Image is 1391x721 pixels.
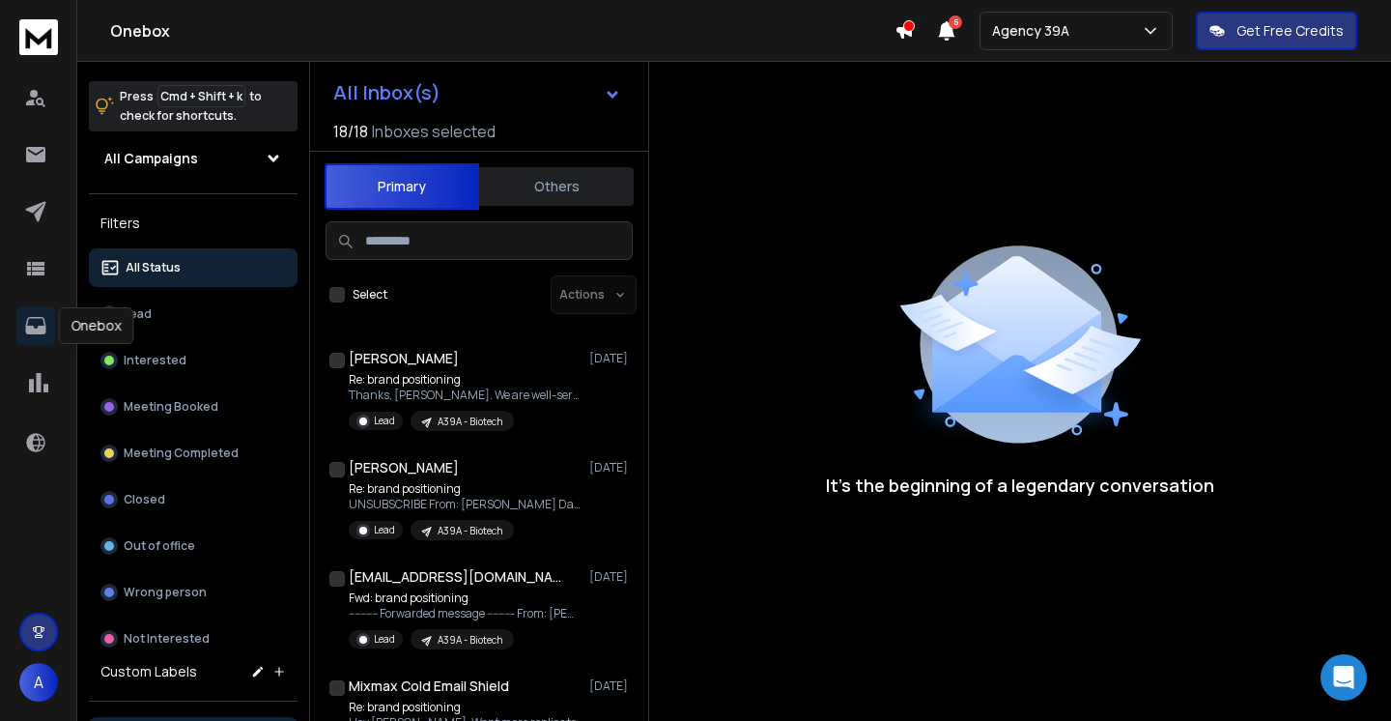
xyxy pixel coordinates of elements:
button: Meeting Booked [89,388,298,426]
div: Open Intercom Messenger [1320,654,1367,701]
h1: All Campaigns [104,149,198,168]
p: [DATE] [589,569,633,585]
p: Re: brand positioning [349,700,577,715]
p: Meeting Completed [124,446,239,461]
h3: Custom Labels [100,662,197,681]
p: Lead [124,306,152,322]
h1: [EMAIL_ADDRESS][DOMAIN_NAME] [349,567,561,587]
button: Others [479,165,634,208]
p: A39A - Biotech [438,415,502,429]
p: Thanks, [PERSON_NAME]. We are well-served [349,388,581,403]
p: Lead [374,632,395,647]
h1: Onebox [110,19,894,43]
p: All Status [126,260,181,275]
p: It’s the beginning of a legendary conversation [826,472,1214,499]
button: Out of office [89,527,298,565]
p: Lead [374,523,395,537]
h1: Mixmax Cold Email Shield [349,677,509,696]
p: Agency 39A [992,21,1077,41]
button: A [19,663,58,702]
h1: [PERSON_NAME] [349,349,459,368]
p: Press to check for shortcuts. [120,87,262,126]
p: Wrong person [124,585,207,600]
button: All Inbox(s) [318,73,637,112]
p: A39A - Biotech [438,633,502,648]
p: Interested [124,353,186,368]
span: 5 [949,15,962,29]
span: 18 / 18 [333,120,368,143]
button: All Campaigns [89,139,298,178]
button: Not Interested [89,620,298,658]
p: ---------- Forwarded message --------- From: [PERSON_NAME] [349,606,581,621]
div: Onebox [59,307,134,344]
p: Fwd: brand positioning [349,591,581,606]
label: Select [353,287,387,303]
button: Lead [89,295,298,333]
p: Lead [374,414,395,428]
h1: [PERSON_NAME] [349,458,459,477]
button: Interested [89,341,298,380]
button: Closed [89,480,298,519]
button: Meeting Completed [89,434,298,473]
button: Wrong person [89,573,298,612]
h1: All Inbox(s) [333,83,440,102]
p: Not Interested [124,631,210,647]
button: Primary [325,163,479,210]
h3: Filters [89,210,298,237]
p: Closed [124,492,165,507]
p: UNSUBSCRIBE From: [PERSON_NAME] Date: [349,497,581,512]
span: Cmd + Shift + k [157,85,245,107]
p: Re: brand positioning [349,481,581,497]
p: [DATE] [589,351,633,366]
p: Out of office [124,538,195,554]
button: All Status [89,248,298,287]
p: Get Free Credits [1236,21,1344,41]
p: [DATE] [589,678,633,694]
button: Get Free Credits [1196,12,1357,50]
p: Meeting Booked [124,399,218,415]
p: A39A - Biotech [438,524,502,538]
img: logo [19,19,58,55]
p: [DATE] [589,460,633,476]
h3: Inboxes selected [372,120,496,143]
p: Re: brand positioning [349,372,581,388]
